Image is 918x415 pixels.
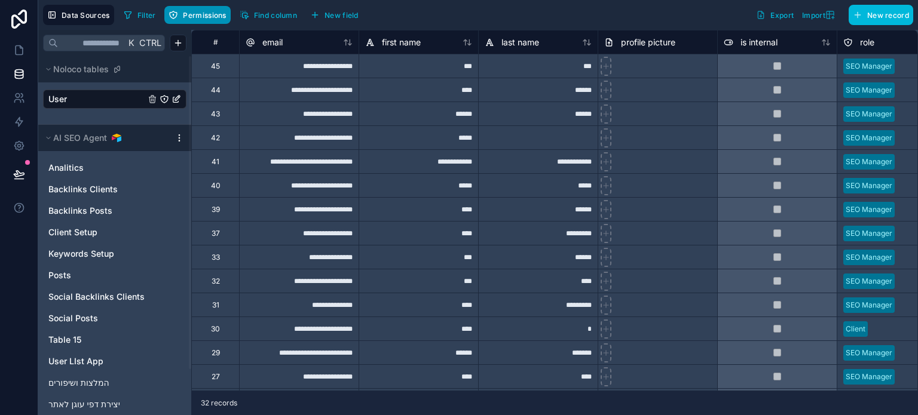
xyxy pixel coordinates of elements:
[48,93,67,105] span: User
[211,62,220,71] div: 45
[53,132,107,144] span: AI SEO Agent
[43,130,170,146] button: Airtable LogoAI SEO Agent
[164,6,230,24] button: Permissions
[740,36,778,48] span: is internal
[48,334,81,346] span: Table 15
[846,85,892,96] div: SEO Manager
[802,11,825,20] span: Import
[846,133,892,143] div: SEO Manager
[212,372,220,382] div: 27
[43,5,114,25] button: Data Sources
[48,398,120,410] span: יצירת דפי עוגן לאתר
[211,324,220,334] div: 30
[48,334,157,346] a: Table 15
[43,352,186,371] div: User LIst App
[382,36,421,48] span: first name
[211,85,221,95] div: 44
[43,244,186,263] div: Keywords Setup
[846,348,892,358] div: SEO Manager
[48,312,157,324] a: Social Posts
[254,11,297,20] span: Find column
[48,398,157,410] a: יצירת דפי עוגן לאתר
[849,5,913,25] button: New record
[43,309,186,328] div: Social Posts
[846,371,892,382] div: SEO Manager
[183,11,226,20] span: Permissions
[43,223,186,242] div: Client Setup
[43,287,186,306] div: Social Backlinks Clients
[846,324,865,334] div: Client
[846,252,892,263] div: SEO Manager
[212,253,220,262] div: 33
[48,226,97,238] span: Client Setup
[43,180,186,199] div: Backlinks Clients
[48,248,157,260] a: Keywords Setup
[201,398,237,408] span: 32 records
[53,63,109,75] span: Noloco tables
[48,291,145,303] span: Social Backlinks Clients
[48,162,157,174] a: Analitics
[621,36,675,48] span: profile picture
[43,90,186,109] div: User
[48,248,114,260] span: Keywords Setup
[501,36,539,48] span: last name
[48,183,118,195] span: Backlinks Clients
[846,228,892,239] div: SEO Manager
[48,269,157,281] a: Posts
[48,355,103,367] span: User LIst App
[798,5,844,25] button: Import
[846,109,892,119] div: SEO Manager
[846,61,892,72] div: SEO Manager
[62,11,110,20] span: Data Sources
[867,11,909,20] span: New record
[48,377,109,389] span: המלצות ושיפורים
[201,38,230,47] div: #
[112,133,121,143] img: Airtable Logo
[48,355,157,367] a: User LIst App
[43,330,186,349] div: Table 15
[325,11,359,20] span: New field
[860,36,874,48] span: role
[212,205,220,214] div: 39
[48,291,157,303] a: Social Backlinks Clients
[127,39,136,47] span: K
[48,205,157,217] a: Backlinks Posts
[770,11,794,20] span: Export
[48,377,157,389] a: המלצות ושיפורים
[43,395,186,414] div: יצירת דפי עוגן לאתר
[119,6,160,24] button: Filter
[212,229,220,238] div: 37
[138,35,163,50] span: Ctrl
[212,300,219,310] div: 31
[48,312,98,324] span: Social Posts
[846,276,892,287] div: SEO Manager
[48,162,84,174] span: Analitics
[137,11,156,20] span: Filter
[211,133,220,143] div: 42
[211,109,220,119] div: 43
[164,6,235,24] a: Permissions
[211,181,221,190] div: 40
[43,266,186,285] div: Posts
[48,183,157,195] a: Backlinks Clients
[43,201,186,220] div: Backlinks Posts
[212,276,220,286] div: 32
[43,61,179,78] button: Noloco tables
[846,156,892,167] div: SEO Manager
[752,5,798,25] button: Export
[846,300,892,311] div: SEO Manager
[846,180,892,191] div: SEO Manager
[43,373,186,392] div: המלצות ושיפורים
[43,158,186,177] div: Analitics
[212,157,219,167] div: 41
[48,205,112,217] span: Backlinks Posts
[48,226,157,238] a: Client Setup
[844,5,913,25] a: New record
[48,269,71,281] span: Posts
[212,348,220,358] div: 29
[846,204,892,215] div: SEO Manager
[306,6,363,24] button: New field
[262,36,283,48] span: email
[235,6,301,24] button: Find column
[48,93,145,105] a: User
